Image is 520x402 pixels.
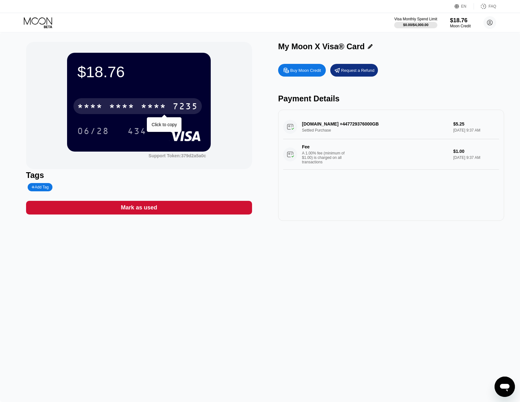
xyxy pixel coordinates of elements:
[290,68,321,73] div: Buy Moon Credit
[450,17,471,28] div: $18.76Moon Credit
[72,123,114,139] div: 06/28
[403,23,428,27] div: $0.00 / $4,000.00
[453,149,499,154] div: $1.00
[28,183,52,191] div: Add Tag
[474,3,496,10] div: FAQ
[341,68,374,73] div: Request a Refund
[26,201,252,215] div: Mark as used
[495,377,515,397] iframe: Кнопка запуска окна обмена сообщениями
[152,122,177,127] div: Click to copy
[278,42,365,51] div: My Moon X Visa® Card
[489,4,496,9] div: FAQ
[26,171,252,180] div: Tags
[394,17,437,28] div: Visa Monthly Spend Limit$0.00/$4,000.00
[278,64,326,77] div: Buy Moon Credit
[121,204,157,211] div: Mark as used
[453,155,499,160] div: [DATE] 9:37 AM
[173,102,198,112] div: 7235
[330,64,378,77] div: Request a Refund
[77,63,201,81] div: $18.76
[123,123,151,139] div: 434
[77,127,109,137] div: 06/28
[127,127,147,137] div: 434
[302,151,350,164] div: A 1.00% fee (minimum of $1.00) is charged on all transactions
[394,17,437,21] div: Visa Monthly Spend Limit
[461,4,467,9] div: EN
[455,3,474,10] div: EN
[283,139,499,170] div: FeeA 1.00% fee (minimum of $1.00) is charged on all transactions$1.00[DATE] 9:37 AM
[31,185,49,189] div: Add Tag
[450,24,471,28] div: Moon Credit
[302,144,346,149] div: Fee
[450,17,471,24] div: $18.76
[148,153,206,158] div: Support Token:379d2a5a0c
[278,94,504,103] div: Payment Details
[148,153,206,158] div: Support Token: 379d2a5a0c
